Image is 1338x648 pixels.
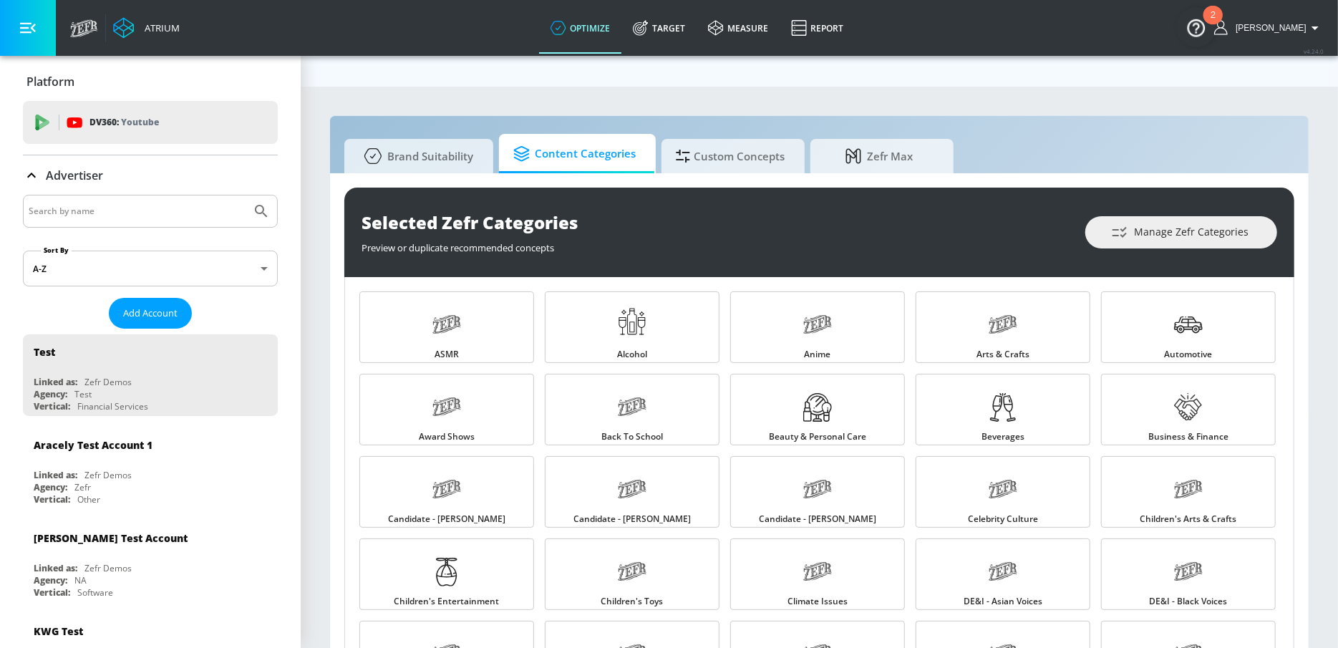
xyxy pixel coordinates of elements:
[359,139,473,173] span: Brand Suitability
[545,456,719,528] a: Candidate - [PERSON_NAME]
[34,388,67,400] div: Agency:
[513,137,636,171] span: Content Categories
[1211,15,1216,34] div: 2
[74,388,92,400] div: Test
[697,2,780,54] a: measure
[359,291,534,363] a: ASMR
[74,481,91,493] div: Zefr
[23,155,278,195] div: Advertiser
[23,334,278,416] div: TestLinked as:Zefr DemosAgency:TestVertical:Financial Services
[1101,456,1276,528] a: Children's Arts & Crafts
[730,538,905,610] a: Climate Issues
[34,562,77,574] div: Linked as:
[916,456,1090,528] a: Celebrity Culture
[34,469,77,481] div: Linked as:
[601,432,663,441] span: Back to School
[1230,23,1307,33] span: login as: sarah.grindle@zefr.com
[916,374,1090,445] a: Beverages
[359,538,534,610] a: Children's Entertainment
[77,493,100,506] div: Other
[23,101,278,144] div: DV360: Youtube
[359,374,534,445] a: Award Shows
[77,586,113,599] div: Software
[34,586,70,599] div: Vertical:
[23,521,278,602] div: [PERSON_NAME] Test AccountLinked as:Zefr DemosAgency:NAVertical:Software
[805,350,831,359] span: Anime
[968,515,1038,523] span: Celebrity Culture
[730,456,905,528] a: Candidate - [PERSON_NAME]
[34,345,55,359] div: Test
[23,427,278,509] div: Aracely Test Account 1Linked as:Zefr DemosAgency:ZefrVertical:Other
[730,374,905,445] a: Beauty & Personal Care
[545,374,719,445] a: Back to School
[77,400,148,412] div: Financial Services
[1304,47,1324,55] span: v 4.24.0
[964,597,1042,606] span: DE&I - Asian Voices
[26,74,74,90] p: Platform
[34,493,70,506] div: Vertical:
[41,246,72,255] label: Sort By
[121,115,159,130] p: Youtube
[84,562,132,574] div: Zefr Demos
[109,298,192,329] button: Add Account
[1176,7,1216,47] button: Open Resource Center, 2 new notifications
[1150,597,1228,606] span: DE&I - Black Voices
[1114,223,1249,241] span: Manage Zefr Categories
[1101,291,1276,363] a: Automotive
[23,62,278,102] div: Platform
[34,400,70,412] div: Vertical:
[787,597,848,606] span: Climate Issues
[362,234,1071,254] div: Preview or duplicate recommended concepts
[676,139,785,173] span: Custom Concepts
[84,469,132,481] div: Zefr Demos
[1085,216,1277,248] button: Manage Zefr Categories
[419,432,475,441] span: Award Shows
[573,515,691,523] span: Candidate - [PERSON_NAME]
[1101,374,1276,445] a: Business & Finance
[545,538,719,610] a: Children's Toys
[123,305,178,321] span: Add Account
[1165,350,1213,359] span: Automotive
[46,168,103,183] p: Advertiser
[34,481,67,493] div: Agency:
[34,574,67,586] div: Agency:
[113,17,180,39] a: Atrium
[1101,538,1276,610] a: DE&I - Black Voices
[780,2,855,54] a: Report
[976,350,1029,359] span: Arts & Crafts
[435,350,459,359] span: ASMR
[74,574,87,586] div: NA
[545,291,719,363] a: Alcohol
[34,624,83,638] div: KWG Test
[388,515,505,523] span: Candidate - [PERSON_NAME]
[34,438,152,452] div: Aracely Test Account 1
[1140,515,1237,523] span: Children's Arts & Crafts
[916,538,1090,610] a: DE&I - Asian Voices
[825,139,934,173] span: Zefr Max
[139,21,180,34] div: Atrium
[621,2,697,54] a: Target
[89,115,159,130] p: DV360:
[359,456,534,528] a: Candidate - [PERSON_NAME]
[394,597,500,606] span: Children's Entertainment
[601,597,664,606] span: Children's Toys
[539,2,621,54] a: optimize
[362,211,1071,234] div: Selected Zefr Categories
[34,376,77,388] div: Linked as:
[1148,432,1228,441] span: Business & Finance
[981,432,1024,441] span: Beverages
[34,531,188,545] div: [PERSON_NAME] Test Account
[730,291,905,363] a: Anime
[23,251,278,286] div: A-Z
[769,432,866,441] span: Beauty & Personal Care
[617,350,647,359] span: Alcohol
[759,515,876,523] span: Candidate - [PERSON_NAME]
[1214,19,1324,37] button: [PERSON_NAME]
[916,291,1090,363] a: Arts & Crafts
[29,202,246,221] input: Search by name
[84,376,132,388] div: Zefr Demos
